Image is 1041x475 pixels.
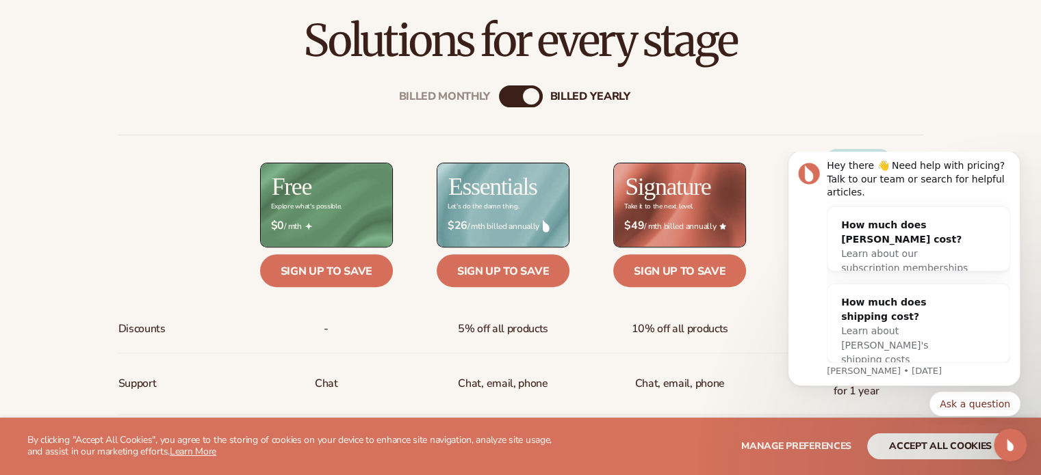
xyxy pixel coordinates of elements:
div: Message content [60,8,243,211]
div: Take it to the next level. [624,203,693,211]
div: Let’s do the damn thing. [448,203,519,211]
h2: Free [272,174,311,199]
img: Star_6.png [719,223,726,229]
img: free_bg.png [261,163,392,246]
span: Learn about our subscription memberships [74,96,201,122]
span: / mth [271,219,382,232]
h2: Signature [625,174,710,199]
div: Quick reply options [21,240,253,264]
span: Learn about [PERSON_NAME]'s shipping costs [74,174,161,213]
a: Sign up to save [613,254,746,287]
p: Message from Lee, sent 3d ago [60,213,243,226]
iframe: Intercom live chat [994,429,1027,461]
p: Chat, email, phone [458,371,548,396]
div: Billed Monthly [399,90,491,103]
div: BEST VALUE [825,149,891,171]
iframe: Intercom notifications message [767,152,1041,424]
span: Support [118,371,157,396]
a: Sign up to save [437,254,569,287]
button: Manage preferences [741,433,851,459]
img: Essentials_BG_9050f826-5aa9-47d9-a362-757b82c62641.jpg [437,163,569,246]
div: Explore what's possible. [271,203,342,211]
p: By clicking "Accept All Cookies", you agree to the storing of cookies on your device to enhance s... [27,435,567,458]
span: / mth billed annually [448,219,558,232]
h2: Essentials [448,174,537,199]
div: How much does shipping cost? [74,144,201,172]
img: drop.png [543,220,550,232]
div: How much does [PERSON_NAME] cost? [74,66,201,95]
div: How much does shipping cost?Learn about [PERSON_NAME]'s shipping costs [60,133,215,226]
span: 10% off all products [631,316,728,342]
strong: $0 [271,219,284,232]
button: Quick reply: Ask a question [162,240,253,264]
span: Chat, email, phone [635,371,725,396]
img: Signature_BG_eeb718c8-65ac-49e3-a4e5-327c6aa73146.jpg [614,163,745,246]
div: Hey there 👋 Need help with pricing? Talk to our team or search for helpful articles. [60,8,243,48]
h2: Solutions for every stage [38,18,1003,64]
button: accept all cookies [867,433,1014,459]
span: 5% off all products [458,316,548,342]
span: / mth billed annually [624,219,735,232]
img: Free_Icon_bb6e7c7e-73f8-44bd-8ed0-223ea0fc522e.png [305,223,312,230]
a: Learn More [170,445,216,458]
span: Manage preferences [741,439,851,452]
div: How much does [PERSON_NAME] cost?Learn about our subscription memberships [60,55,215,135]
strong: $26 [448,219,467,232]
strong: $49 [624,219,644,232]
img: Profile image for Lee [31,11,53,33]
span: - [324,316,329,342]
p: Chat [315,371,338,396]
span: Discounts [118,316,166,342]
div: billed Yearly [550,90,630,103]
a: Sign up to save [260,254,393,287]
